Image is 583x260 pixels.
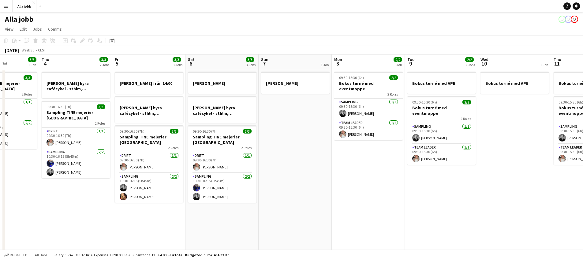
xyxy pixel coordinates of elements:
[20,26,27,32] span: Edit
[13,0,36,12] button: Alla jobb
[30,25,44,33] a: Jobs
[2,25,16,33] a: View
[54,253,229,257] div: Salary 1 742 830.32 kr + Expenses 1 090.00 kr + Subsistence 13 564.00 kr =
[559,16,566,23] app-user-avatar: August Löfgren
[571,16,578,23] app-user-avatar: Emil Hasselberg
[10,253,28,257] span: Budgeted
[38,48,46,52] div: CEST
[174,253,229,257] span: Total Budgeted 1 757 484.32 kr
[46,25,64,33] a: Comms
[3,252,28,258] button: Budgeted
[565,16,572,23] app-user-avatar: Stina Dahl
[48,26,62,32] span: Comms
[5,15,33,24] h1: Alla jobb
[20,48,36,52] span: Week 36
[5,26,13,32] span: View
[33,26,42,32] span: Jobs
[5,47,19,53] div: [DATE]
[17,25,29,33] a: Edit
[34,253,48,257] span: All jobs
